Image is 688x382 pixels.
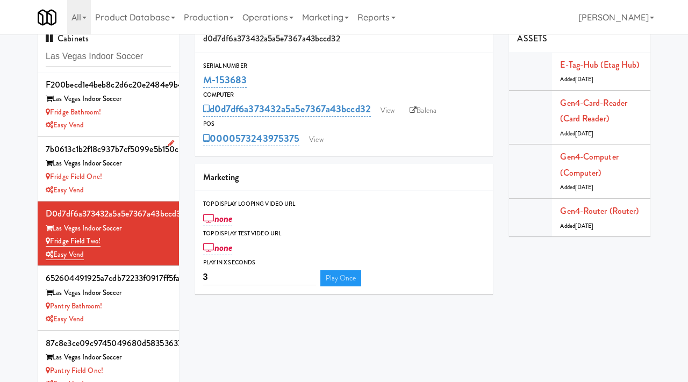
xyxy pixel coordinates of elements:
[46,185,84,195] a: Easy Vend
[203,90,485,100] div: Computer
[46,206,171,222] div: d0d7df6a373432a5a5e7367a43bccd32
[575,75,594,83] span: [DATE]
[46,286,171,300] div: Las Vegas Indoor Soccer
[375,103,400,119] a: View
[38,8,56,27] img: Micromart
[560,205,639,217] a: Gen4-router (Router)
[203,171,239,183] span: Marketing
[195,25,493,53] div: d0d7df6a373432a5a5e7367a43bccd32
[46,141,171,157] div: 7b0613c1b2f18c937b7cf5099e5b150c
[46,314,84,324] a: Easy Vend
[46,32,89,45] span: Cabinets
[203,131,300,146] a: 0000573243975375
[46,171,102,182] a: Fridge Field One!
[560,97,627,125] a: Gen4-card-reader (Card Reader)
[203,257,485,268] div: Play in X seconds
[203,240,233,255] a: none
[575,183,594,191] span: [DATE]
[203,102,371,117] a: d0d7df6a373432a5a5e7367a43bccd32
[46,236,101,247] a: Fridge Field Two!
[38,266,179,330] li: 652604491925a7cdb72233f0917ff5faLas Vegas Indoor Soccer Pantry Bathroom!Easy Vend
[38,137,179,201] li: 7b0613c1b2f18c937b7cf5099e5b150cLas Vegas Indoor Soccer Fridge Field One!Easy Vend
[203,228,485,239] div: Top Display Test Video Url
[404,103,442,119] a: Balena
[304,132,328,148] a: View
[46,47,171,67] input: Search cabinets
[560,150,618,179] a: Gen4-computer (Computer)
[46,157,171,170] div: Las Vegas Indoor Soccer
[46,77,171,93] div: f200becd1e4beb8c2d6c20e2484e9b49
[560,75,593,83] span: Added
[203,61,485,71] div: Serial Number
[203,199,485,210] div: Top Display Looping Video Url
[46,365,103,376] a: Pantry Field One!
[46,107,101,117] a: Fridge Bathroom!
[46,120,84,130] a: Easy Vend
[38,201,179,266] li: d0d7df6a373432a5a5e7367a43bccd32Las Vegas Indoor Soccer Fridge Field Two!Easy Vend
[46,335,171,351] div: 87c8e3ce09c9745049680d58353637d1
[46,351,171,364] div: Las Vegas Indoor Soccer
[320,270,362,286] a: Play Once
[203,119,485,129] div: POS
[38,73,179,137] li: f200becd1e4beb8c2d6c20e2484e9b49Las Vegas Indoor Soccer Fridge Bathroom!Easy Vend
[46,222,171,235] div: Las Vegas Indoor Soccer
[560,129,593,138] span: Added
[517,32,547,45] span: ASSETS
[203,211,233,226] a: none
[560,59,639,71] a: E-tag-hub (Etag Hub)
[575,129,594,138] span: [DATE]
[46,249,84,260] a: Easy Vend
[560,222,593,230] span: Added
[575,222,594,230] span: [DATE]
[46,270,171,286] div: 652604491925a7cdb72233f0917ff5fa
[46,301,102,311] a: Pantry Bathroom!
[46,92,171,106] div: Las Vegas Indoor Soccer
[203,73,247,88] a: M-153683
[560,183,593,191] span: Added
